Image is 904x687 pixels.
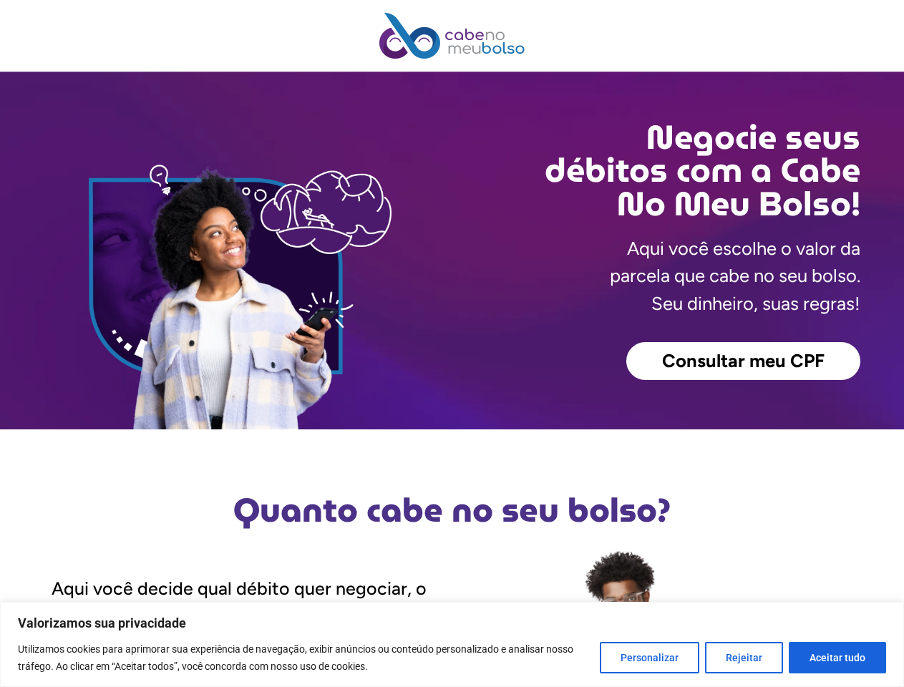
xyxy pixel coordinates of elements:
img: Cabe no Meu Bolso [379,13,525,59]
p: Valorizamos sua privacidade [18,615,886,632]
h2: Quanto cabe no seu bolso? [44,494,860,527]
p: Aqui você decide qual débito quer negociar, o valor da parcela que cabe no seu bolso e a melhor d... [52,575,452,656]
a: Consultar meu CPF [626,342,860,381]
button: Personalizar [600,642,699,673]
h2: Negocie seus débitos com a Cabe No Meu Bolso! [452,121,860,220]
p: Utilizamos cookies para aprimorar sua experiência de navegação, exibir anúncios ou conteúdo perso... [18,640,589,675]
button: Aceitar tudo [789,642,886,673]
button: Rejeitar [705,642,783,673]
p: Aqui você escolhe o valor da parcela que cabe no seu bolso. Seu dinheiro, suas regras! [610,235,860,317]
span: Consultar meu CPF [662,352,825,371]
